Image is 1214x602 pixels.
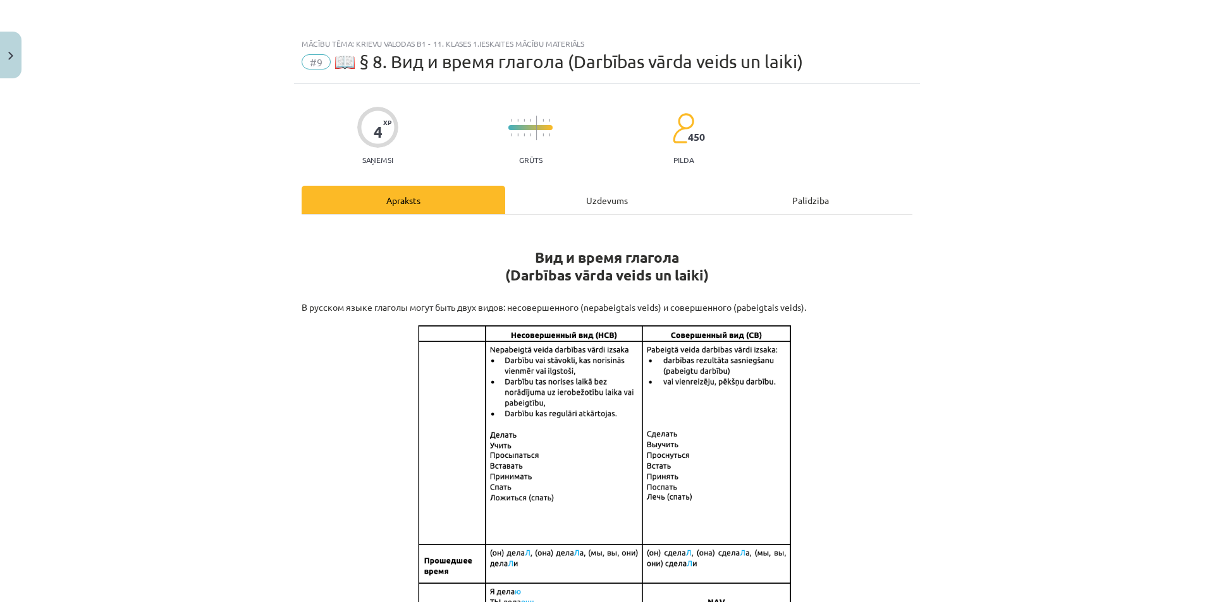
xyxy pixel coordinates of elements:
[505,186,709,214] div: Uzdevums
[672,112,694,144] img: students-c634bb4e5e11cddfef0936a35e636f08e4e9abd3cc4e673bd6f9a4125e45ecb1.svg
[517,133,518,136] img: icon-short-line-57e1e144782c952c97e751825c79c345078a6d821885a25fce030b3d8c18986b.svg
[505,248,709,284] strong: Вид и время глагола (Darbības vārda veids un laiki)
[374,123,383,141] div: 4
[549,133,550,136] img: icon-short-line-57e1e144782c952c97e751825c79c345078a6d821885a25fce030b3d8c18986b.svg
[357,155,398,164] p: Saņemsi
[302,39,912,48] div: Mācību tēma: Krievu valodas b1 - 11. klases 1.ieskaites mācību materiāls
[511,133,512,136] img: icon-short-line-57e1e144782c952c97e751825c79c345078a6d821885a25fce030b3d8c18986b.svg
[543,133,544,136] img: icon-short-line-57e1e144782c952c97e751825c79c345078a6d821885a25fce030b3d8c18986b.svg
[524,133,525,136] img: icon-short-line-57e1e144782c952c97e751825c79c345078a6d821885a25fce030b3d8c18986b.svg
[383,119,391,126] span: XP
[543,119,544,122] img: icon-short-line-57e1e144782c952c97e751825c79c345078a6d821885a25fce030b3d8c18986b.svg
[536,116,537,140] img: icon-long-line-d9ea69661e0d244f92f715978eff75569469978d946b2353a9bb055b3ed8787d.svg
[524,119,525,122] img: icon-short-line-57e1e144782c952c97e751825c79c345078a6d821885a25fce030b3d8c18986b.svg
[517,119,518,122] img: icon-short-line-57e1e144782c952c97e751825c79c345078a6d821885a25fce030b3d8c18986b.svg
[302,54,331,69] span: #9
[334,51,803,72] span: 📖 § 8. Вид и время глагола (Darbības vārda veids un laiki)
[519,155,543,164] p: Grūts
[302,287,912,314] p: В русском языке глаголы могут быть двух видов: несовершенного (nepabeigtais veids) и совершенного...
[530,119,531,122] img: icon-short-line-57e1e144782c952c97e751825c79c345078a6d821885a25fce030b3d8c18986b.svg
[302,186,505,214] div: Apraksts
[511,119,512,122] img: icon-short-line-57e1e144782c952c97e751825c79c345078a6d821885a25fce030b3d8c18986b.svg
[549,119,550,122] img: icon-short-line-57e1e144782c952c97e751825c79c345078a6d821885a25fce030b3d8c18986b.svg
[530,133,531,136] img: icon-short-line-57e1e144782c952c97e751825c79c345078a6d821885a25fce030b3d8c18986b.svg
[709,186,912,214] div: Palīdzība
[8,52,13,60] img: icon-close-lesson-0947bae3869378f0d4975bcd49f059093ad1ed9edebbc8119c70593378902aed.svg
[673,155,694,164] p: pilda
[688,131,705,143] span: 450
